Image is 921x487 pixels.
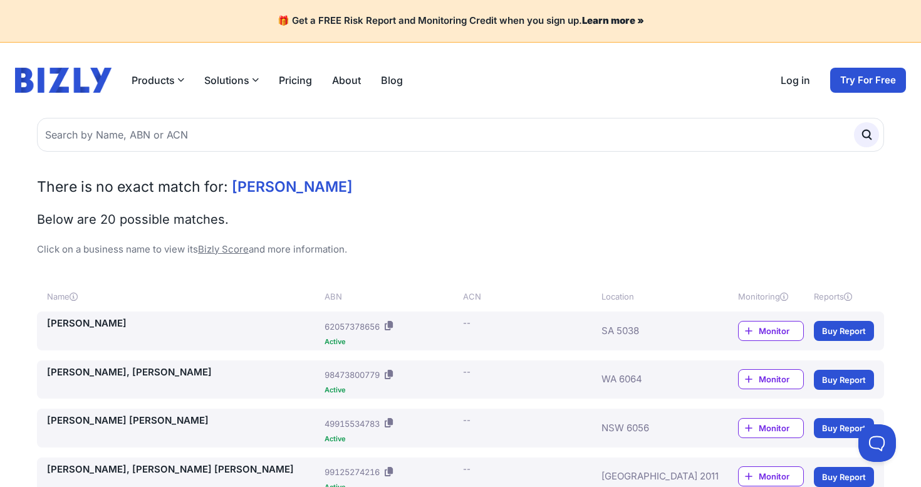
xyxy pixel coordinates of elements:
[198,243,249,255] a: Bizly Score
[325,387,458,394] div: Active
[325,466,380,478] div: 99125274216
[738,290,804,303] div: Monitoring
[759,422,803,434] span: Monitor
[601,414,700,442] div: NSW 6056
[463,290,596,303] div: ACN
[738,418,804,438] a: Monitor
[601,317,700,345] div: SA 5038
[738,466,804,486] a: Monitor
[582,14,644,26] a: Learn more »
[830,68,906,93] a: Try For Free
[37,243,884,257] p: Click on a business name to view its and more information.
[325,320,380,333] div: 62057378656
[47,317,320,331] a: [PERSON_NAME]
[814,418,874,438] a: Buy Report
[47,463,320,477] a: [PERSON_NAME], [PERSON_NAME] [PERSON_NAME]
[601,290,700,303] div: Location
[325,436,458,442] div: Active
[325,417,380,430] div: 49915534783
[37,212,229,227] span: Below are 20 possible matches.
[738,369,804,389] a: Monitor
[325,338,458,345] div: Active
[759,325,803,337] span: Monitor
[814,370,874,390] a: Buy Report
[47,365,320,380] a: [PERSON_NAME], [PERSON_NAME]
[814,290,874,303] div: Reports
[279,73,312,88] a: Pricing
[858,424,896,462] iframe: Toggle Customer Support
[325,290,458,303] div: ABN
[759,470,803,483] span: Monitor
[232,178,353,196] span: [PERSON_NAME]
[15,15,906,27] h4: 🎁 Get a FREE Risk Report and Monitoring Credit when you sign up.
[463,365,471,378] div: --
[332,73,361,88] a: About
[47,414,320,428] a: [PERSON_NAME] [PERSON_NAME]
[204,73,259,88] button: Solutions
[37,178,228,196] span: There is no exact match for:
[738,321,804,341] a: Monitor
[47,290,320,303] div: Name
[381,73,403,88] a: Blog
[37,118,884,152] input: Search by Name, ABN or ACN
[814,321,874,341] a: Buy Report
[463,414,471,426] div: --
[325,369,380,381] div: 98473800779
[463,463,471,475] div: --
[814,467,874,487] a: Buy Report
[463,317,471,329] div: --
[601,365,700,394] div: WA 6064
[132,73,184,88] button: Products
[781,73,810,88] a: Log in
[759,373,803,385] span: Monitor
